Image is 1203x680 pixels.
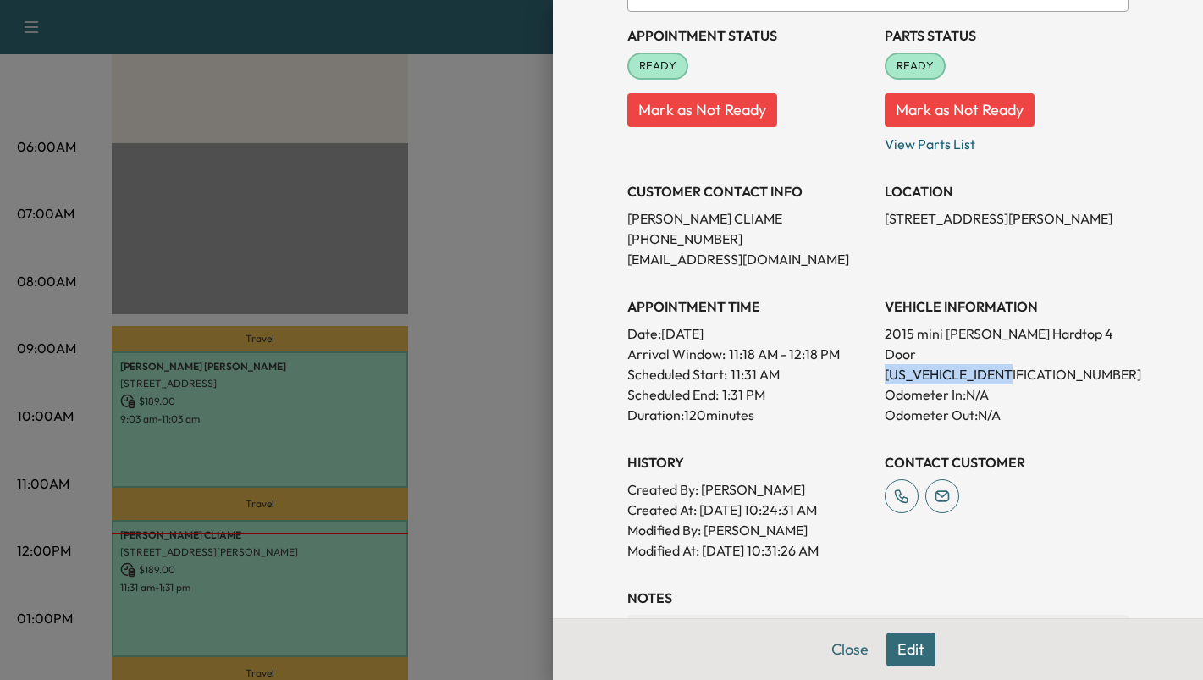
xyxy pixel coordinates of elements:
p: Modified By : [PERSON_NAME] [627,520,871,540]
p: [US_VEHICLE_IDENTIFICATION_NUMBER] [885,364,1129,384]
p: Modified At : [DATE] 10:31:26 AM [627,540,871,561]
p: Created At : [DATE] 10:24:31 AM [627,500,871,520]
p: Arrival Window: [627,344,871,364]
h3: NOTES [627,588,1129,608]
h3: LOCATION [885,181,1129,202]
button: Edit [886,633,935,666]
p: 1:31 PM [722,384,765,405]
h3: CONTACT CUSTOMER [885,452,1129,473]
p: [STREET_ADDRESS][PERSON_NAME] [885,208,1129,229]
h3: APPOINTMENT TIME [627,296,871,317]
span: READY [886,58,944,75]
p: 11:31 AM [731,364,780,384]
h3: History [627,452,871,473]
button: Close [820,633,880,666]
h3: Appointment Status [627,25,871,46]
p: Odometer In: N/A [885,384,1129,405]
p: 2015 mini [PERSON_NAME] Hardtop 4 Door [885,323,1129,364]
span: 11:18 AM - 12:18 PM [729,344,840,364]
h3: VEHICLE INFORMATION [885,296,1129,317]
p: View Parts List [885,127,1129,154]
p: [EMAIL_ADDRESS][DOMAIN_NAME] [627,249,871,269]
p: [PHONE_NUMBER] [627,229,871,249]
p: Odometer Out: N/A [885,405,1129,425]
p: Scheduled Start: [627,364,727,384]
p: Date: [DATE] [627,323,871,344]
span: READY [629,58,687,75]
p: Created By : [PERSON_NAME] [627,479,871,500]
p: [PERSON_NAME] CLIAME [627,208,871,229]
h3: Parts Status [885,25,1129,46]
h3: CUSTOMER CONTACT INFO [627,181,871,202]
p: Duration: 120 minutes [627,405,871,425]
button: Mark as Not Ready [627,93,777,127]
p: Scheduled End: [627,384,719,405]
button: Mark as Not Ready [885,93,1035,127]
